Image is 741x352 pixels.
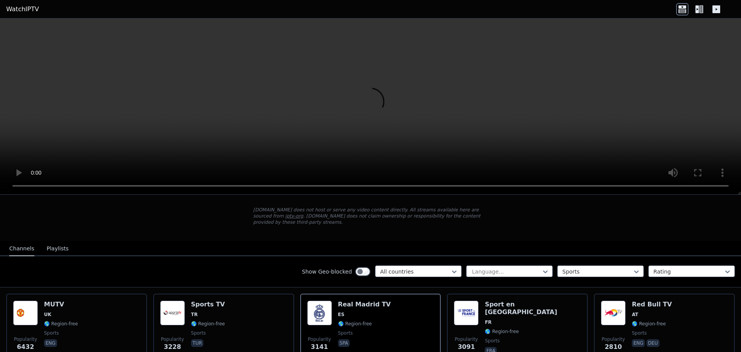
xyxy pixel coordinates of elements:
p: deu [646,339,660,347]
p: [DOMAIN_NAME] does not host or serve any video content directly. All streams available here are s... [253,207,488,225]
img: Real Madrid TV [307,301,332,325]
button: Channels [9,241,34,256]
span: 🌎 Region-free [338,321,372,327]
span: sports [44,330,59,336]
span: 3228 [164,342,181,352]
span: 🌎 Region-free [632,321,666,327]
span: 🌎 Region-free [44,321,78,327]
p: spa [338,339,350,347]
img: Sports TV [160,301,185,325]
h6: Sports TV [191,301,225,308]
h6: Real Madrid TV [338,301,391,308]
span: AT [632,311,638,318]
p: eng [632,339,645,347]
p: eng [44,339,57,347]
img: MUTV [13,301,38,325]
img: Sport en France [454,301,479,325]
span: 🌎 Region-free [191,321,225,327]
span: 🌎 Region-free [485,328,519,335]
span: ES [338,311,345,318]
span: Popularity [161,336,184,342]
span: Popularity [455,336,478,342]
span: 3141 [311,342,328,352]
h6: Red Bull TV [632,301,672,308]
span: FR [485,319,491,325]
p: tur [191,339,203,347]
a: iptv-org [285,213,303,219]
span: sports [338,330,353,336]
span: 6432 [17,342,34,352]
span: TR [191,311,198,318]
a: WatchIPTV [6,5,39,14]
span: sports [632,330,646,336]
span: UK [44,311,51,318]
span: sports [191,330,206,336]
span: sports [485,338,499,344]
span: Popularity [308,336,331,342]
button: Playlists [47,241,69,256]
label: Show Geo-blocked [302,268,352,275]
span: Popularity [602,336,625,342]
span: 2810 [605,342,622,352]
span: 3091 [458,342,475,352]
h6: Sport en [GEOGRAPHIC_DATA] [485,301,581,316]
img: Red Bull TV [601,301,626,325]
span: Popularity [14,336,37,342]
h6: MUTV [44,301,78,308]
